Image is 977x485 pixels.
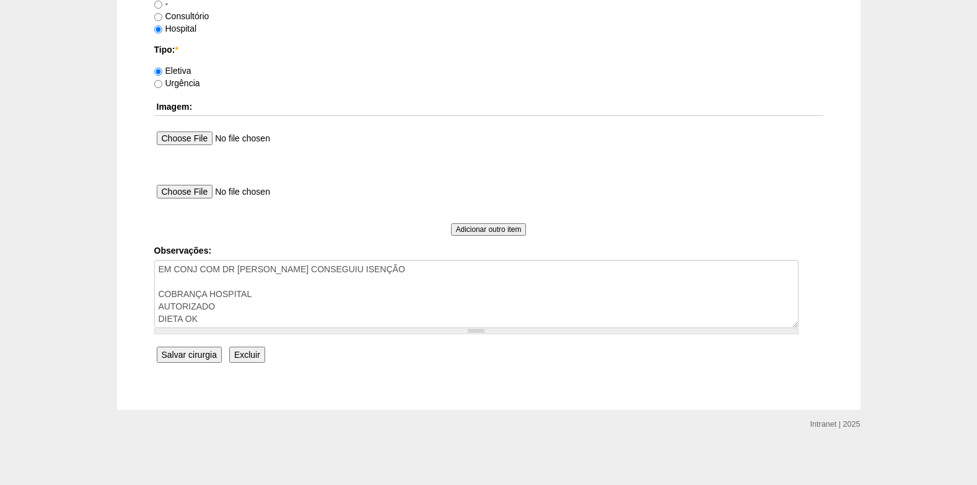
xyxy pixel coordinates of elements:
[229,347,265,363] input: Excluir
[154,244,823,257] label: Observações:
[154,68,162,76] input: Eletiva
[154,11,209,21] label: Consultório
[154,66,191,76] label: Eletiva
[154,24,197,33] label: Hospital
[154,98,823,116] th: Imagem:
[154,43,823,56] label: Tipo:
[154,260,799,328] textarea: EM CONJ COM DR [PERSON_NAME]- SE NÃO CONSEGUIR ISENÇÃO SERÁ POR VIDEO COBRANÇA HOSPITAL AUTORIZAD...
[154,80,162,88] input: Urgência
[154,13,162,21] input: Consultório
[451,223,527,236] input: Adicionar outro item
[154,25,162,33] input: Hospital
[157,347,222,363] input: Salvar cirurgia
[175,45,178,55] span: Este campo é obrigatório.
[154,1,162,9] input: -
[810,418,861,430] div: Intranet | 2025
[154,78,200,88] label: Urgência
